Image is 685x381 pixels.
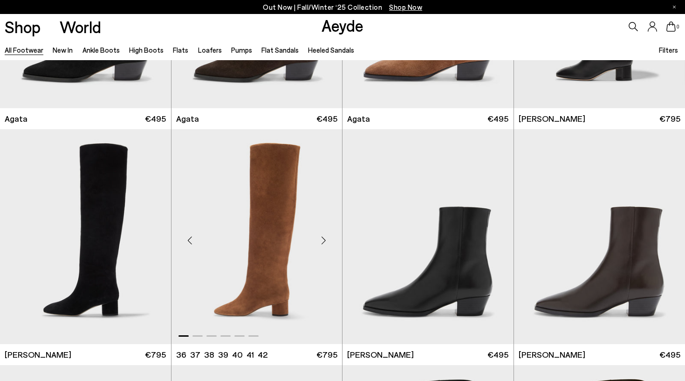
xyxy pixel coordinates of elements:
a: 0 [666,21,676,32]
li: 38 [204,349,214,360]
a: Aeyde [322,15,363,35]
span: €495 [145,113,166,125]
a: Loafers [198,46,222,54]
a: World [60,19,101,35]
span: [PERSON_NAME] [519,113,585,125]
a: All Footwear [5,46,43,54]
span: Agata [176,113,199,125]
span: €495 [487,113,508,125]
span: Agata [347,113,370,125]
img: Willa Suede Knee-High Boots [171,129,342,344]
div: Previous slide [176,226,204,254]
a: 36 37 38 39 40 41 42 €795 [171,344,342,365]
span: [PERSON_NAME] [5,349,71,360]
li: 41 [247,349,254,360]
a: High Boots [129,46,164,54]
p: Out Now | Fall/Winter ‘25 Collection [263,1,422,13]
span: [PERSON_NAME] [519,349,585,360]
a: Ankle Boots [82,46,120,54]
img: Baba Pointed Cowboy Boots [342,129,514,344]
span: Navigate to /collections/new-in [389,3,422,11]
span: €795 [145,349,166,360]
a: Agata €495 [342,108,514,129]
li: 37 [190,349,200,360]
span: Agata [5,113,27,125]
a: Agata €495 [171,108,342,129]
span: [PERSON_NAME] [347,349,414,360]
div: Next slide [309,226,337,254]
span: €495 [316,113,337,125]
a: Flats [173,46,188,54]
ul: variant [176,349,265,360]
span: €795 [316,349,337,360]
span: €495 [659,349,680,360]
a: Shop [5,19,41,35]
span: 0 [676,24,680,29]
a: [PERSON_NAME] €495 [342,344,514,365]
a: New In [53,46,73,54]
span: Filters [659,46,678,54]
span: €795 [659,113,680,125]
li: 40 [232,349,243,360]
a: Next slide Previous slide [171,129,342,344]
div: 1 / 6 [171,129,342,344]
a: Pumps [231,46,252,54]
li: 36 [176,349,186,360]
li: 39 [218,349,228,360]
a: Heeled Sandals [308,46,354,54]
span: €495 [487,349,508,360]
li: 42 [258,349,267,360]
a: Flat Sandals [261,46,299,54]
